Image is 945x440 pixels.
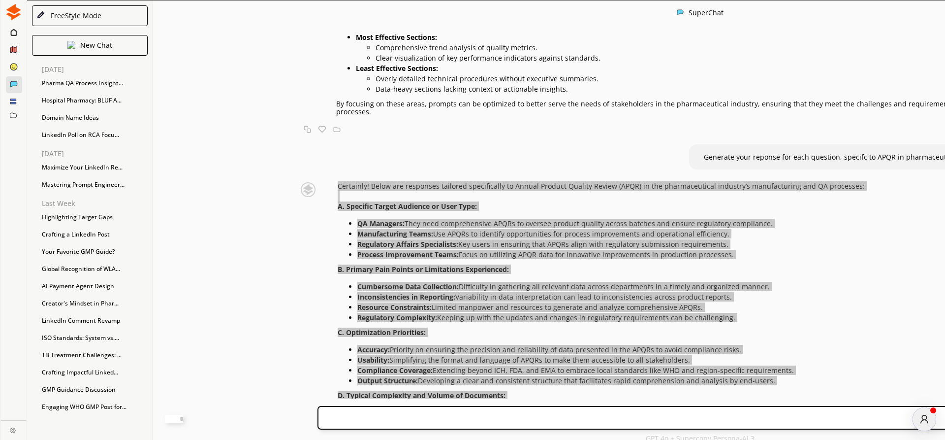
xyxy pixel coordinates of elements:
[67,41,75,49] img: Close
[80,41,112,49] p: New Chat
[42,200,153,207] p: Last Week
[37,400,153,414] div: Engaging WHO GMP Post for...
[37,76,153,91] div: Pharma QA Process Insight...
[357,366,433,375] strong: Compliance Coverage:
[42,66,153,73] p: [DATE]
[37,244,153,259] div: Your Favorite GMP Guide?
[10,427,16,433] img: Close
[37,365,153,380] div: Crafting Impactful Linked...
[913,407,936,431] div: atlas-message-author-avatar
[677,9,684,16] img: Close
[357,219,405,228] strong: QA Managers:
[37,177,153,192] div: Mastering Prompt Engineer...
[357,355,389,365] strong: Usability:
[37,227,153,242] div: Crafting a LinkedIn Post
[37,93,153,108] div: Hospital Pharmacy: BLUF A...
[357,282,459,291] strong: Cumbersome Data Collection:
[357,313,437,322] strong: Regulatory Complexity:
[37,331,153,345] div: ISO Standards: System vs....
[357,239,458,249] strong: Regulatory Affairs Specialists:
[1,420,26,438] a: Close
[304,126,311,133] img: Copy
[356,33,437,42] strong: Most Effective Sections:
[357,345,390,354] strong: Accuracy:
[36,11,45,20] img: Close
[357,303,432,312] strong: Resource Constraints:
[338,391,505,400] strong: D. Typical Complexity and Volume of Documents:
[913,407,936,431] button: atlas-launcher
[37,296,153,311] div: Creator's Mindset in Phar...
[37,128,153,142] div: LinkedIn Poll on RCA Focu...
[37,279,153,294] div: AI Payment Agent Design
[333,126,341,133] img: Save
[689,9,724,17] div: SuperChat
[37,210,153,225] div: Highlighting Target Gaps
[357,376,418,385] strong: Output Structure:
[283,182,333,197] img: Close
[338,202,477,211] strong: A. Specific Target Audience or User Type:
[47,12,101,20] div: FreeStyle Mode
[338,328,426,337] strong: C. Optimization Priorities:
[357,292,455,302] strong: Inconsistencies in Reporting:
[37,382,153,397] div: GMP Guidance Discussion
[5,4,22,20] img: Close
[37,313,153,328] div: LinkedIn Comment Revamp
[37,262,153,276] div: Global Recognition of WLA...
[356,64,438,73] strong: Least Effective Sections:
[318,126,326,133] img: Favorite
[357,229,433,238] strong: Manufacturing Teams:
[338,265,509,274] strong: B. Primary Pain Points or Limitations Experienced:
[37,348,153,363] div: TB Treatment Challenges: ...
[42,150,153,158] p: [DATE]
[37,110,153,125] div: Domain Name Ideas
[357,250,459,259] strong: Process Improvement Teams:
[37,160,153,175] div: Maximize Your LinkedIn Re...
